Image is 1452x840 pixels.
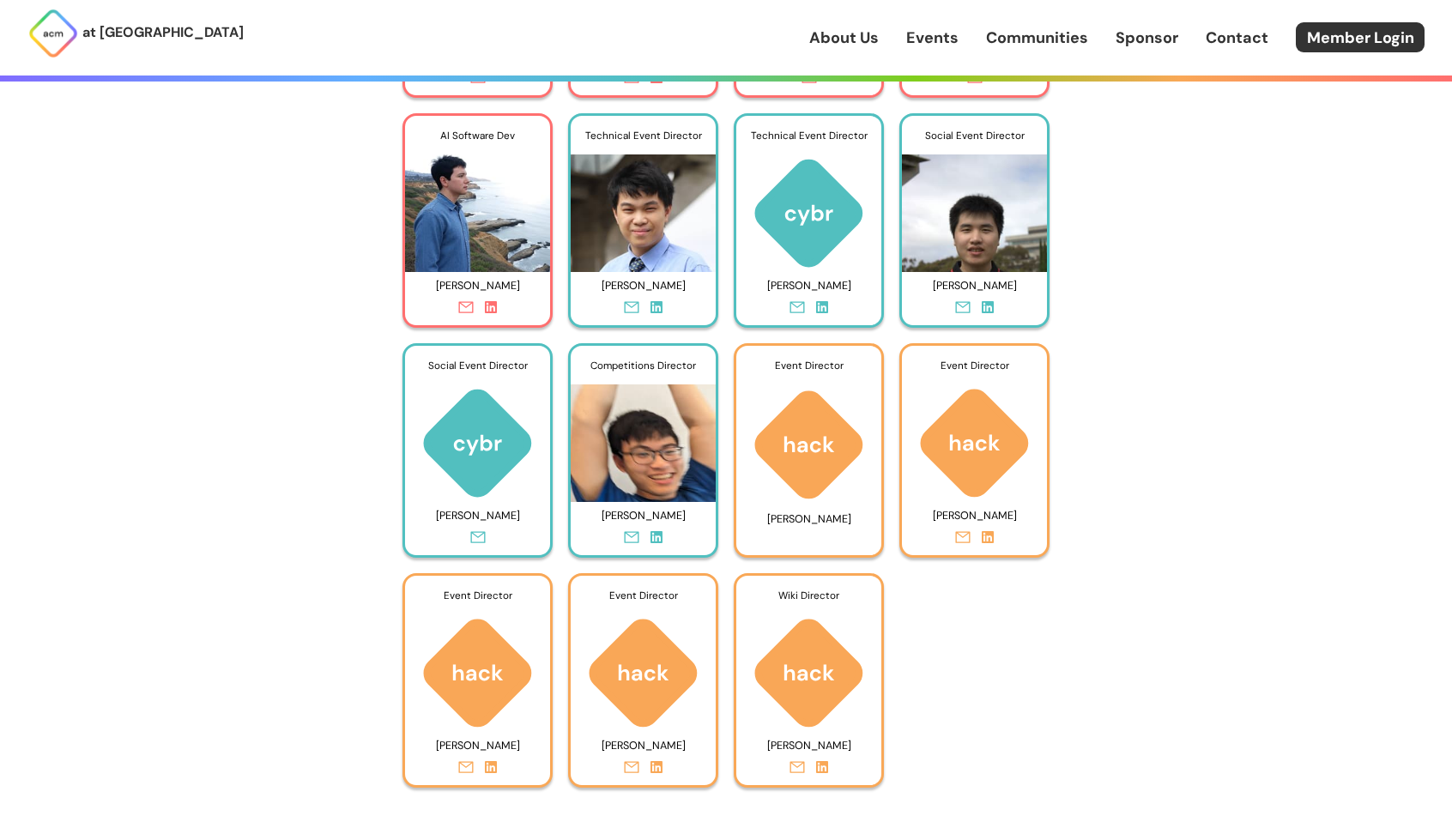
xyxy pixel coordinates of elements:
div: Competitions Director [571,346,716,385]
img: Photo of Kyle Huang [571,371,716,502]
img: ACM logo [902,384,1047,502]
p: [PERSON_NAME] [413,503,542,529]
a: Contact [1206,27,1268,49]
div: AI Software Dev [405,116,550,155]
div: Event Director [736,346,881,386]
a: Communities [986,27,1088,49]
div: Social Event Director [902,116,1047,155]
div: Event Director [405,576,550,615]
a: About Us [809,27,879,49]
p: [PERSON_NAME] [413,273,542,299]
p: [PERSON_NAME] [910,503,1039,529]
img: ACM logo [405,614,550,732]
img: Photo of Piotr Sultanbekov [405,141,550,272]
a: Member Login [1296,22,1425,52]
a: Events [906,27,959,49]
p: [PERSON_NAME] [578,273,708,299]
div: Technical Event Director [571,116,716,155]
img: ACM logo [571,614,716,732]
img: ACM logo [405,384,550,502]
a: Sponsor [1116,27,1178,49]
img: Photo of Matt Fan [571,141,716,272]
p: at [GEOGRAPHIC_DATA] [82,21,244,44]
div: Event Director [571,576,716,615]
p: [PERSON_NAME] [578,733,708,759]
img: ACM Logo [27,8,79,59]
p: [PERSON_NAME] [744,273,874,299]
div: Technical Event Director [736,116,881,155]
img: Photo of Tyler Le [902,141,1047,272]
p: [PERSON_NAME] [910,273,1039,299]
p: [PERSON_NAME] [413,733,542,759]
a: at [GEOGRAPHIC_DATA] [27,8,244,59]
img: ACM logo [736,154,881,272]
div: Event Director [902,346,1047,385]
p: [PERSON_NAME] [744,733,874,759]
img: ACM logo [736,614,881,732]
div: Wiki Director [736,576,881,615]
img: ACM logo [736,386,881,504]
div: Social Event Director [405,346,550,385]
p: [PERSON_NAME] [578,503,708,529]
p: [PERSON_NAME] [744,506,874,530]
